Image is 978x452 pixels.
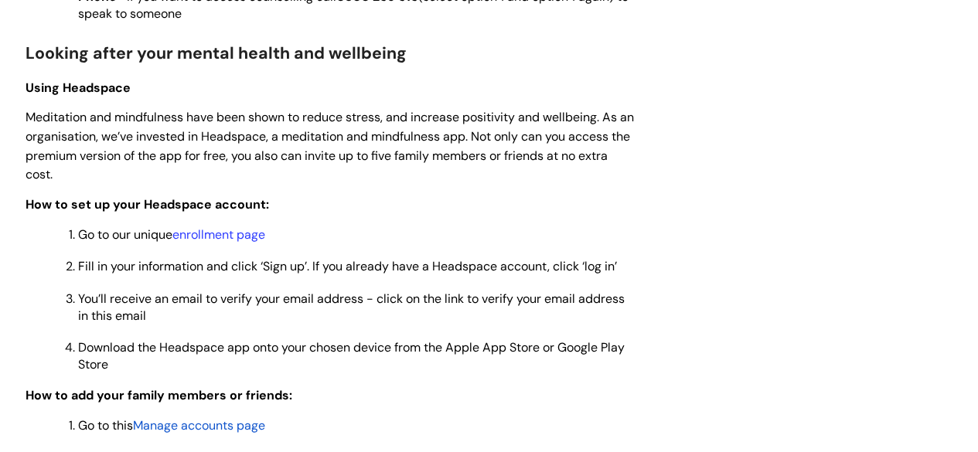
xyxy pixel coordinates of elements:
span: Fill in your information and click ‘Sign up’. If you already have a Headspace account, click ‘log... [78,258,617,274]
span: How to set up your Headspace account: [26,196,269,212]
span: How to add your family members or friends: [26,386,292,403]
span: You’ll receive an email to verify your email address - click on the link to verify your email add... [78,290,625,323]
a: enrollment page [172,226,265,243]
span: Go to this [78,416,133,433]
span: Looking after your mental health and wellbeing [26,42,407,64]
span: Download the Headspace app onto your chosen device from the Apple App Store or Google Play Store [78,338,625,372]
span: Go to our unique [78,226,265,243]
span: Using Headspace [26,80,131,96]
a: Manage accounts page [133,416,265,433]
span: Meditation and mindfulness have been shown to reduce stress, and increase positivity and wellbein... [26,109,634,182]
